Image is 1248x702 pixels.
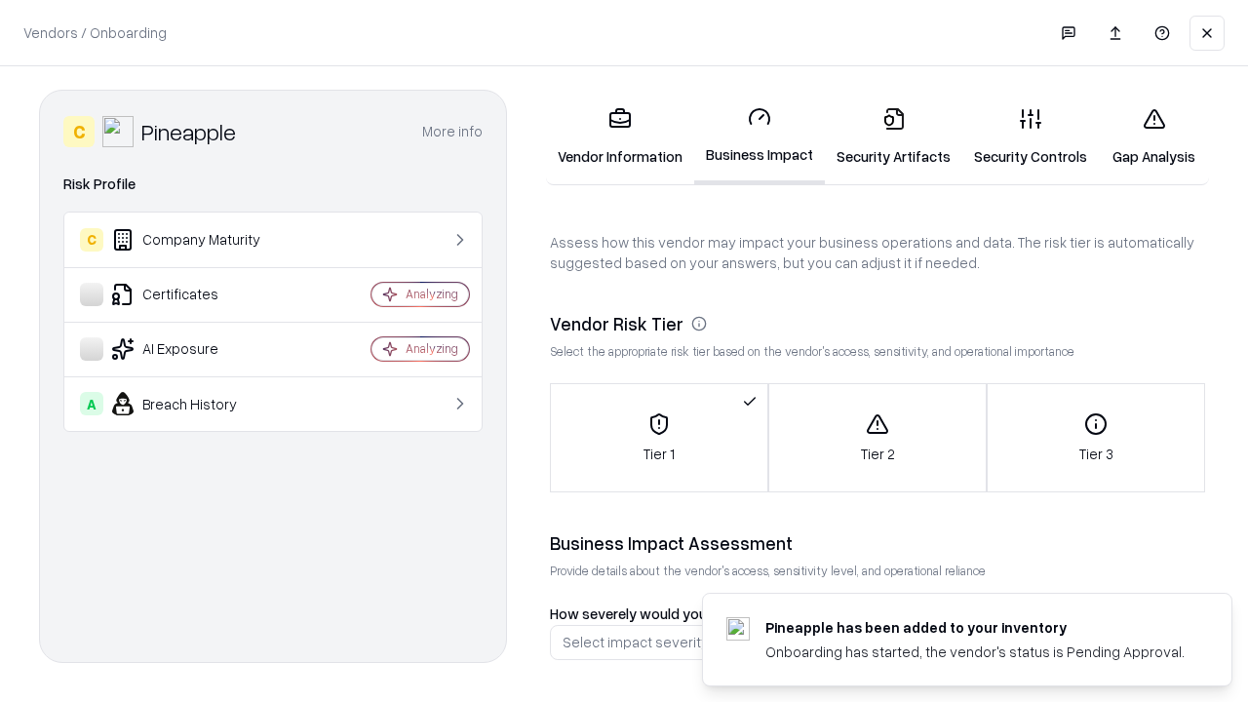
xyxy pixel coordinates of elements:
img: Pineapple [102,116,134,147]
div: Risk Profile [63,173,483,196]
div: Vendor Risk Tier [550,312,1205,335]
div: Analyzing [406,286,458,302]
div: Company Maturity [80,228,313,252]
div: Pineapple has been added to your inventory [765,617,1185,638]
button: More info [422,114,483,149]
a: Business Impact [694,90,825,184]
p: Tier 1 [643,444,675,464]
a: Security Controls [962,92,1099,182]
div: C [80,228,103,252]
div: A [80,392,103,415]
label: How severely would your business be impacted if this vendor became unavailable? [550,604,1084,622]
div: C [63,116,95,147]
div: Business Impact Assessment [550,531,1205,555]
p: Tier 3 [1079,444,1113,464]
div: Select impact severity... [563,632,717,652]
button: Select impact severity... [550,625,1205,660]
div: Pineapple [141,116,236,147]
p: Assess how this vendor may impact your business operations and data. The risk tier is automatical... [550,232,1205,273]
a: Security Artifacts [825,92,962,182]
p: Vendors / Onboarding [23,22,167,43]
div: Breach History [80,392,313,415]
p: Select the appropriate risk tier based on the vendor's access, sensitivity, and operational impor... [550,343,1205,360]
img: pineappleenergy.com [726,617,750,641]
div: Certificates [80,283,313,306]
div: Analyzing [406,340,458,357]
div: Onboarding has started, the vendor's status is Pending Approval. [765,642,1185,662]
a: Gap Analysis [1099,92,1209,182]
p: Provide details about the vendor's access, sensitivity level, and operational reliance [550,563,1205,579]
div: AI Exposure [80,337,313,361]
a: Vendor Information [546,92,694,182]
p: Tier 2 [861,444,895,464]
